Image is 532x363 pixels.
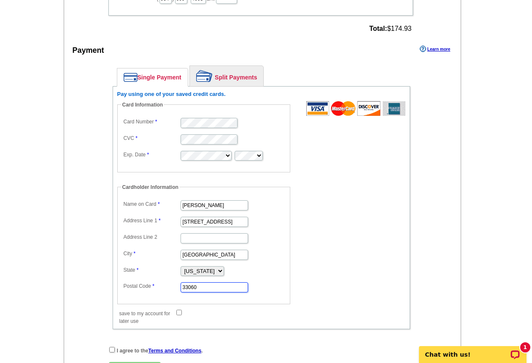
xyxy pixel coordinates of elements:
[306,101,405,116] img: acceptedCards.gif
[413,336,532,363] iframe: LiveChat chat widget
[117,348,203,354] strong: I agree to the .
[124,233,180,241] label: Address Line 2
[124,250,180,257] label: City
[124,217,180,224] label: Address Line 1
[124,134,180,142] label: CVC
[124,282,180,290] label: Postal Code
[122,101,164,109] legend: Card Information
[190,66,263,86] a: Split Payments
[124,118,180,126] label: Card Number
[124,151,180,158] label: Exp. Date
[124,73,138,82] img: single-payment.png
[196,70,213,82] img: split-payment.png
[369,25,411,33] span: $174.93
[117,68,188,86] a: Single Payment
[149,348,202,354] a: Terms and Conditions
[119,310,176,325] label: save to my account for later use
[117,91,405,98] h6: Pay using one of your saved credit cards.
[73,45,104,56] div: Payment
[124,200,180,208] label: Name on Card
[420,46,450,52] a: Learn more
[122,183,179,191] legend: Cardholder Information
[124,266,180,274] label: State
[369,25,387,32] strong: Total:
